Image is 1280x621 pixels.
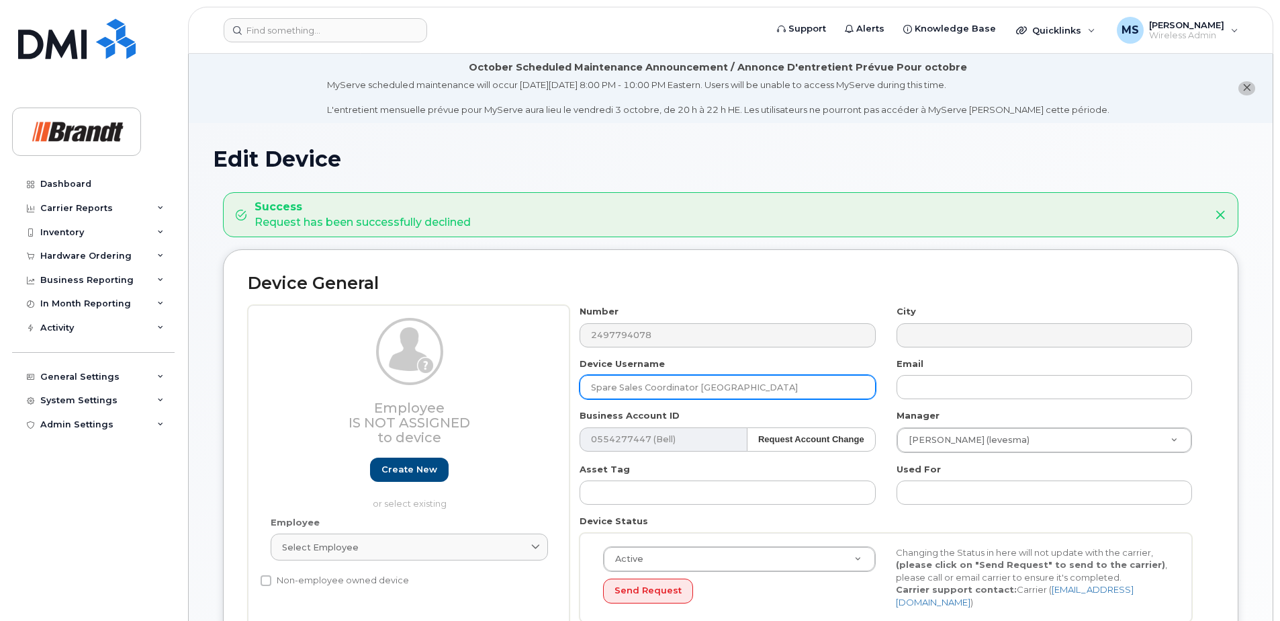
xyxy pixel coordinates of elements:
a: Create new [370,458,449,483]
label: Asset Tag [580,463,630,476]
label: City [897,305,916,318]
span: Is not assigned [349,415,470,431]
strong: Request Account Change [758,434,864,444]
a: Select employee [271,534,548,561]
a: [PERSON_NAME] (levesma) [897,428,1191,452]
h1: Edit Device [213,147,1248,171]
label: Non-employee owned device [261,573,409,589]
button: close notification [1238,81,1255,95]
h2: Device General [248,274,1214,293]
label: Employee [271,516,320,529]
p: or select existing [271,497,548,510]
strong: Success [255,200,471,215]
span: to device [377,429,441,446]
div: October Scheduled Maintenance Announcement / Annonce D'entretient Prévue Pour octobre [469,60,967,75]
button: Request Account Change [747,427,876,452]
span: Active [607,553,643,565]
span: [PERSON_NAME] (levesma) [901,434,1030,446]
strong: (please click on "Send Request" to send to the carrier) [896,559,1165,570]
label: Used For [897,463,941,476]
label: Email [897,358,923,370]
div: Changing the Status in here will not update with the carrier, , please call or email carrier to e... [886,546,1179,609]
button: Send Request [603,579,693,604]
label: Device Status [580,515,648,528]
strong: Carrier support contact: [896,584,1017,595]
div: Request has been successfully declined [255,200,471,231]
label: Business Account ID [580,409,680,422]
input: Non-employee owned device [261,575,271,586]
div: MyServe scheduled maintenance will occur [DATE][DATE] 8:00 PM - 10:00 PM Eastern. Users will be u... [327,79,1109,116]
label: Manager [897,409,940,422]
span: Select employee [282,541,359,554]
label: Number [580,305,619,318]
label: Device Username [580,358,665,370]
h3: Employee [271,401,548,445]
a: Active [604,547,875,571]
